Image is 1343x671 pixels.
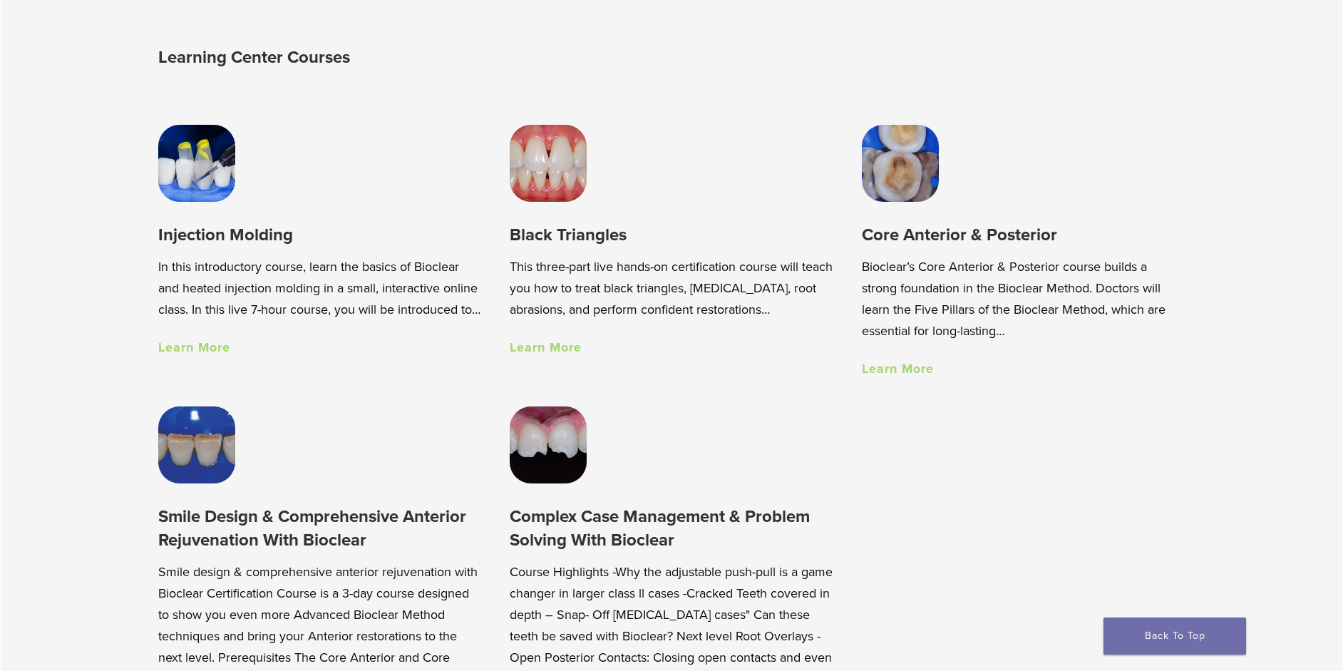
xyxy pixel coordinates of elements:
[158,223,481,247] h3: Injection Molding
[510,505,833,553] h3: Complex Case Management & Problem Solving With Bioclear
[862,223,1185,247] h3: Core Anterior & Posterior
[510,339,582,355] a: Learn More
[158,41,675,75] h2: Learning Center Courses
[158,339,230,355] a: Learn More
[862,256,1185,342] p: Bioclear’s Core Anterior & Posterior course builds a strong foundation in the Bioclear Method. Do...
[510,223,833,247] h3: Black Triangles
[1103,618,1246,655] a: Back To Top
[862,361,934,377] a: Learn More
[158,505,481,553] h3: Smile Design & Comprehensive Anterior Rejuvenation With Bioclear
[510,256,833,320] p: This three-part live hands-on certification course will teach you how to treat black triangles, [...
[158,256,481,320] p: In this introductory course, learn the basics of Bioclear and heated injection molding in a small...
